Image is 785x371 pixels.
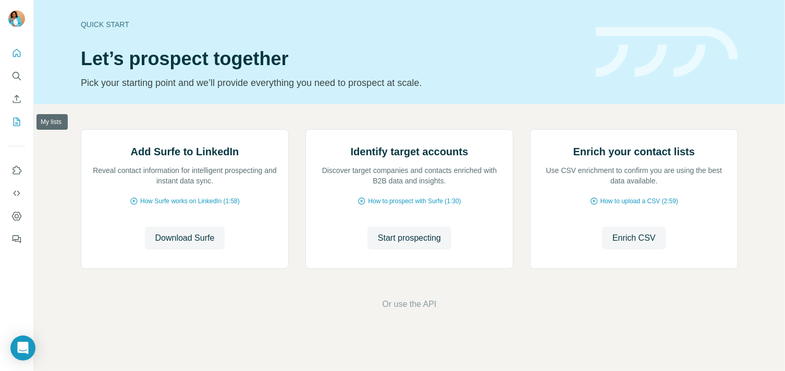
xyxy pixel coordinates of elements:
[140,196,240,206] span: How Surfe works on LinkedIn (1:58)
[81,48,583,69] h1: Let’s prospect together
[541,165,727,186] p: Use CSV enrichment to confirm you are using the best data available.
[8,230,25,249] button: Feedback
[8,161,25,180] button: Use Surfe on LinkedIn
[8,44,25,63] button: Quick start
[145,227,225,250] button: Download Surfe
[316,165,502,186] p: Discover target companies and contacts enriched with B2B data and insights.
[8,184,25,203] button: Use Surfe API
[8,10,25,27] img: Avatar
[378,232,441,244] span: Start prospecting
[81,19,583,30] div: Quick start
[8,90,25,108] button: Enrich CSV
[351,144,469,159] h2: Identify target accounts
[573,144,695,159] h2: Enrich your contact lists
[81,76,583,90] p: Pick your starting point and we’ll provide everything you need to prospect at scale.
[131,144,239,159] h2: Add Surfe to LinkedIn
[155,232,215,244] span: Download Surfe
[602,227,666,250] button: Enrich CSV
[382,298,436,311] button: Or use the API
[10,336,35,361] div: Open Intercom Messenger
[8,67,25,85] button: Search
[8,113,25,131] button: My lists
[92,165,278,186] p: Reveal contact information for intelligent prospecting and instant data sync.
[612,232,656,244] span: Enrich CSV
[596,27,738,78] img: banner
[368,196,461,206] span: How to prospect with Surfe (1:30)
[8,207,25,226] button: Dashboard
[367,227,451,250] button: Start prospecting
[600,196,678,206] span: How to upload a CSV (2:59)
